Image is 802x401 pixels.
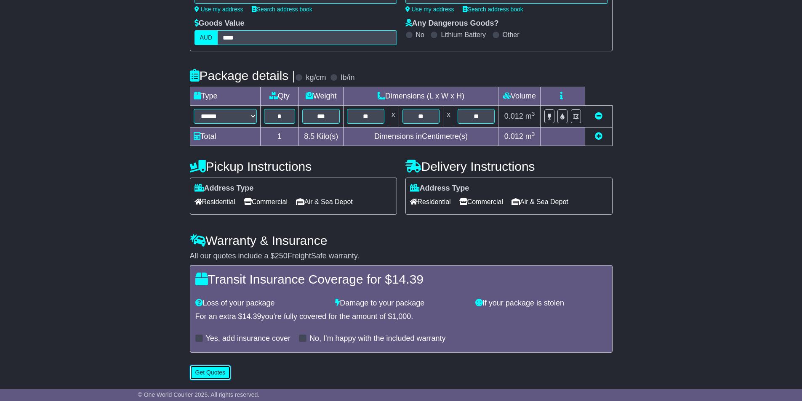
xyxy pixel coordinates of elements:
label: Goods Value [195,19,245,28]
span: © One World Courier 2025. All rights reserved. [138,391,260,398]
button: Get Quotes [190,365,231,380]
div: For an extra $ you're fully covered for the amount of $ . [195,312,607,321]
td: Qty [260,87,299,106]
span: 14.39 [392,272,424,286]
label: Other [503,31,520,39]
td: x [443,106,454,127]
h4: Transit Insurance Coverage for $ [195,272,607,286]
td: Total [190,127,260,146]
span: Residential [195,195,235,208]
td: x [388,106,399,127]
span: m [525,112,535,120]
span: 250 [275,252,288,260]
h4: Pickup Instructions [190,159,397,173]
label: Address Type [195,184,254,193]
sup: 3 [532,131,535,137]
div: All our quotes include a $ FreightSafe warranty. [190,252,613,261]
span: Commercial [244,195,288,208]
span: 1,000 [392,312,411,321]
h4: Package details | [190,69,296,82]
span: Air & Sea Depot [512,195,568,208]
a: Search address book [463,6,523,13]
h4: Delivery Instructions [405,159,613,173]
label: AUD [195,30,218,45]
label: Address Type [410,184,469,193]
label: kg/cm [306,73,326,82]
label: Any Dangerous Goods? [405,19,499,28]
label: lb/in [341,73,354,82]
label: Yes, add insurance cover [206,334,290,343]
label: Lithium Battery [441,31,486,39]
span: 14.39 [242,312,261,321]
td: 1 [260,127,299,146]
span: 8.5 [304,132,314,141]
td: Weight [299,87,344,106]
sup: 3 [532,111,535,117]
a: Add new item [595,132,602,141]
div: Loss of your package [191,299,331,308]
a: Use my address [405,6,454,13]
span: Commercial [459,195,503,208]
span: Air & Sea Depot [296,195,353,208]
span: 0.012 [504,132,523,141]
a: Remove this item [595,112,602,120]
td: Dimensions in Centimetre(s) [344,127,498,146]
div: Damage to your package [331,299,471,308]
h4: Warranty & Insurance [190,234,613,247]
a: Use my address [195,6,243,13]
a: Search address book [252,6,312,13]
td: Type [190,87,260,106]
label: No [416,31,424,39]
div: If your package is stolen [471,299,611,308]
td: Dimensions (L x W x H) [344,87,498,106]
label: No, I'm happy with the included warranty [309,334,446,343]
span: Residential [410,195,451,208]
td: Kilo(s) [299,127,344,146]
span: 0.012 [504,112,523,120]
span: m [525,132,535,141]
td: Volume [498,87,541,106]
